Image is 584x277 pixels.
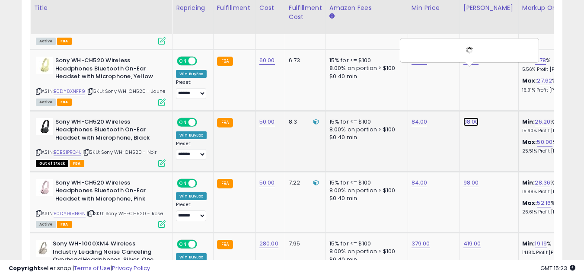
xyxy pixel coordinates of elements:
[217,179,233,188] small: FBA
[217,240,233,249] small: FBA
[329,187,401,194] div: 8.00% on portion > $100
[289,57,319,64] div: 6.73
[36,118,166,166] div: ASIN:
[522,76,537,85] b: Max:
[196,118,210,126] span: OFF
[55,118,160,144] b: Sony WH-CH520 Wireless Headphones Bluetooth On-Ear Headset with Microphone, Black
[217,57,233,66] small: FBA
[329,64,401,72] div: 8.00% on portion > $100
[196,57,210,65] span: OFF
[259,178,275,187] a: 50.00
[57,221,72,228] span: FBA
[329,3,404,13] div: Amazon Fees
[329,13,335,20] small: Amazon Fees.
[259,3,281,13] div: Cost
[36,240,51,257] img: 31bMX03s6+L._SL40_.jpg
[412,178,428,187] a: 84.00
[217,3,252,13] div: Fulfillment
[522,138,537,146] b: Max:
[522,239,535,248] b: Min:
[259,56,275,65] a: 60.00
[329,248,401,255] div: 8.00% on portion > $100
[289,3,322,22] div: Fulfillment Cost
[178,118,188,126] span: ON
[537,199,551,207] a: 52.16
[176,131,207,139] div: Win BuyBox
[329,118,401,126] div: 15% for <= $100
[34,3,169,13] div: Title
[178,57,188,65] span: ON
[412,118,428,126] a: 84.00
[329,179,401,187] div: 15% for <= $100
[36,57,166,105] div: ASIN:
[83,149,157,156] span: | SKU: Sony WH-CH520 - Noir
[463,3,515,13] div: [PERSON_NAME]
[535,239,547,248] a: 19.19
[36,38,56,45] span: All listings currently available for purchase on Amazon
[463,178,479,187] a: 98.00
[537,138,552,146] a: 50.00
[522,178,535,187] b: Min:
[54,149,81,156] a: B0BS1PRC4L
[36,118,53,135] img: 318RvHnDwHL._SL40_.jpg
[463,118,479,126] a: 98.00
[289,179,319,187] div: 7.22
[70,160,84,167] span: FBA
[522,199,537,207] b: Max:
[196,179,210,187] span: OFF
[535,178,550,187] a: 28.36
[55,57,160,83] b: Sony WH-CH520 Wireless Headphones Bluetooth On-Ear Headset with Microphone, Yellow
[329,194,401,202] div: $0.40 min
[9,264,40,272] strong: Copyright
[329,73,401,80] div: $0.40 min
[329,126,401,134] div: 8.00% on portion > $100
[178,241,188,248] span: ON
[53,240,158,274] b: Sony WH-1000XM4 Wireless Industry Leading Noise Canceling Overhead Headphones, Silver, One Size (...
[176,202,207,221] div: Preset:
[196,241,210,248] span: OFF
[176,70,207,78] div: Win BuyBox
[36,160,68,167] span: All listings that are currently out of stock and unavailable for purchase on Amazon
[54,210,86,217] a: B0DY918NGN
[289,240,319,248] div: 7.95
[57,99,72,106] span: FBA
[9,264,150,273] div: seller snap | |
[217,118,233,127] small: FBA
[36,99,56,106] span: All listings currently available for purchase on Amazon
[54,88,85,95] a: B0DY8XNFP9
[329,134,401,141] div: $0.40 min
[36,57,53,74] img: 31FaM6WEzSL._SL40_.jpg
[463,239,481,248] a: 419.00
[412,3,456,13] div: Min Price
[522,118,535,126] b: Min:
[259,118,275,126] a: 50.00
[112,264,150,272] a: Privacy Policy
[535,56,546,65] a: 7.78
[176,141,207,160] div: Preset:
[412,239,430,248] a: 379.00
[36,179,166,227] div: ASIN:
[178,179,188,187] span: ON
[57,38,72,45] span: FBA
[259,239,278,248] a: 280.00
[55,179,160,205] b: Sony WH-CH520 Wireless Headphones Bluetooth On-Ear Headset with Microphone, Pink
[74,264,111,272] a: Terms of Use
[36,221,56,228] span: All listings currently available for purchase on Amazon
[537,76,552,85] a: 27.62
[329,240,401,248] div: 15% for <= $100
[87,210,163,217] span: | SKU: Sony WH-CH520 - Rose
[289,118,319,126] div: 8.3
[329,57,401,64] div: 15% for <= $100
[176,3,210,13] div: Repricing
[535,118,550,126] a: 26.20
[36,179,53,196] img: 31IfWRIBdFL._SL40_.jpg
[540,264,575,272] span: 2025-10-8 15:23 GMT
[86,88,166,95] span: | SKU: Sony WH-CH520 - Jaune
[176,80,207,99] div: Preset:
[176,192,207,200] div: Win BuyBox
